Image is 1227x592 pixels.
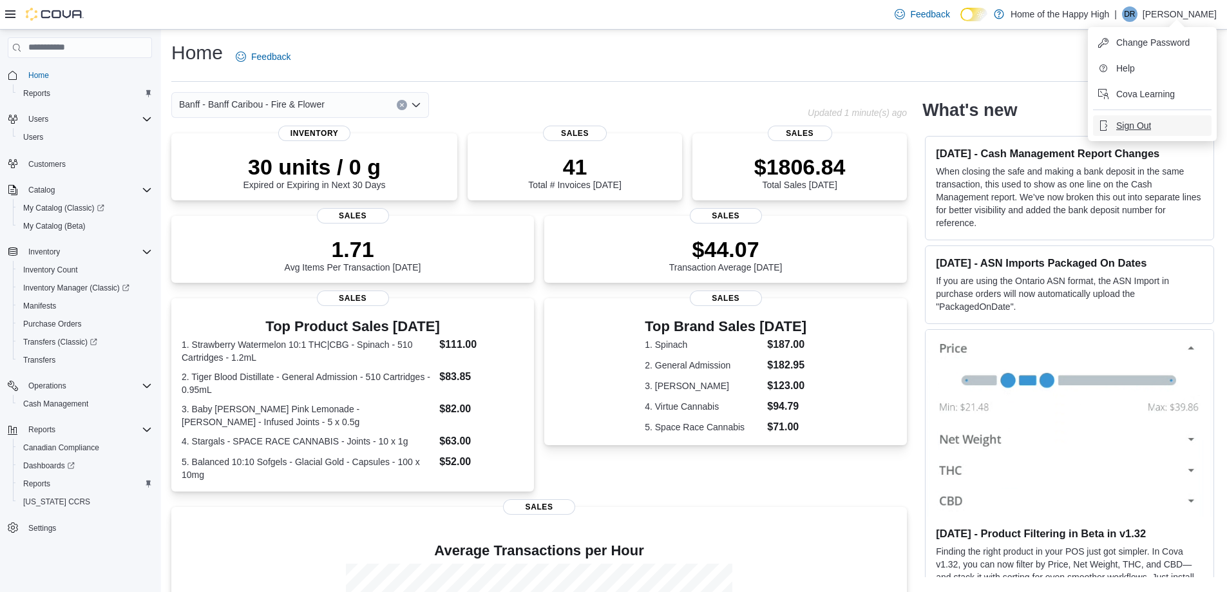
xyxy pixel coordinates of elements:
[1093,32,1212,53] button: Change Password
[23,479,50,489] span: Reports
[28,247,60,257] span: Inventory
[3,243,157,261] button: Inventory
[23,443,99,453] span: Canadian Compliance
[18,298,152,314] span: Manifests
[182,403,434,428] dt: 3. Baby [PERSON_NAME] Pink Lemonade - [PERSON_NAME] - Infused Joints - 5 x 0.5g
[1122,6,1137,22] div: Drew Rennie
[28,185,55,195] span: Catalog
[23,422,61,437] button: Reports
[936,147,1203,160] h3: [DATE] - Cash Management Report Changes
[3,154,157,173] button: Customers
[767,419,806,435] dd: $71.00
[23,221,86,231] span: My Catalog (Beta)
[23,497,90,507] span: [US_STATE] CCRS
[439,401,524,417] dd: $82.00
[23,422,152,437] span: Reports
[645,421,762,434] dt: 5. Space Race Cannabis
[23,283,129,293] span: Inventory Manager (Classic)
[23,520,61,536] a: Settings
[13,315,157,333] button: Purchase Orders
[503,499,575,515] span: Sales
[18,476,152,492] span: Reports
[767,399,806,414] dd: $94.79
[439,369,524,385] dd: $83.85
[767,378,806,394] dd: $123.00
[182,435,434,448] dt: 4. Stargals - SPACE RACE CANNABIS - Joints - 10 x 1g
[936,256,1203,269] h3: [DATE] - ASN Imports Packaged On Dates
[23,157,71,172] a: Customers
[936,165,1203,229] p: When closing the safe and making a bank deposit in the same transaction, this used to show as one...
[13,333,157,351] a: Transfers (Classic)
[23,182,152,198] span: Catalog
[18,316,87,332] a: Purchase Orders
[18,334,102,350] a: Transfers (Classic)
[645,319,806,334] h3: Top Brand Sales [DATE]
[18,200,109,216] a: My Catalog (Classic)
[1011,6,1109,22] p: Home of the Happy High
[23,399,88,409] span: Cash Management
[13,261,157,279] button: Inventory Count
[397,100,407,110] button: Clear input
[317,208,389,224] span: Sales
[23,155,152,171] span: Customers
[182,338,434,364] dt: 1. Strawberry Watermelon 10:1 THC|CBG - Spinach - 510 Cartridges - 1.2mL
[669,236,783,262] p: $44.07
[13,439,157,457] button: Canadian Compliance
[18,262,83,278] a: Inventory Count
[18,86,55,101] a: Reports
[28,70,49,81] span: Home
[23,355,55,365] span: Transfers
[23,88,50,99] span: Reports
[18,334,152,350] span: Transfers (Classic)
[13,457,157,475] a: Dashboards
[18,200,152,216] span: My Catalog (Classic)
[23,265,78,275] span: Inventory Count
[13,475,157,493] button: Reports
[18,440,152,455] span: Canadian Compliance
[8,61,152,571] nav: Complex example
[179,97,325,112] span: Banff - Banff Caribou - Fire & Flower
[1116,88,1175,100] span: Cova Learning
[182,543,897,559] h4: Average Transactions per Hour
[23,182,60,198] button: Catalog
[808,108,907,118] p: Updated 1 minute(s) ago
[18,458,152,473] span: Dashboards
[3,377,157,395] button: Operations
[645,379,762,392] dt: 3. [PERSON_NAME]
[171,40,223,66] h1: Home
[23,203,104,213] span: My Catalog (Classic)
[23,301,56,311] span: Manifests
[251,50,290,63] span: Feedback
[13,395,157,413] button: Cash Management
[1114,6,1117,22] p: |
[543,126,607,141] span: Sales
[936,527,1203,540] h3: [DATE] - Product Filtering in Beta in v1.32
[889,1,955,27] a: Feedback
[18,316,152,332] span: Purchase Orders
[285,236,421,272] div: Avg Items Per Transaction [DATE]
[278,126,350,141] span: Inventory
[231,44,296,70] a: Feedback
[28,381,66,391] span: Operations
[13,217,157,235] button: My Catalog (Beta)
[754,154,846,180] p: $1806.84
[18,262,152,278] span: Inventory Count
[23,520,152,536] span: Settings
[13,297,157,315] button: Manifests
[23,337,97,347] span: Transfers (Classic)
[13,84,157,102] button: Reports
[1143,6,1217,22] p: [PERSON_NAME]
[936,274,1203,313] p: If you are using the Ontario ASN format, the ASN Import in purchase orders will now automatically...
[13,199,157,217] a: My Catalog (Classic)
[3,421,157,439] button: Reports
[645,338,762,351] dt: 1. Spinach
[18,280,152,296] span: Inventory Manager (Classic)
[18,352,152,368] span: Transfers
[23,132,43,142] span: Users
[3,110,157,128] button: Users
[18,280,135,296] a: Inventory Manager (Classic)
[23,244,65,260] button: Inventory
[28,114,48,124] span: Users
[23,378,152,394] span: Operations
[767,358,806,373] dd: $182.95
